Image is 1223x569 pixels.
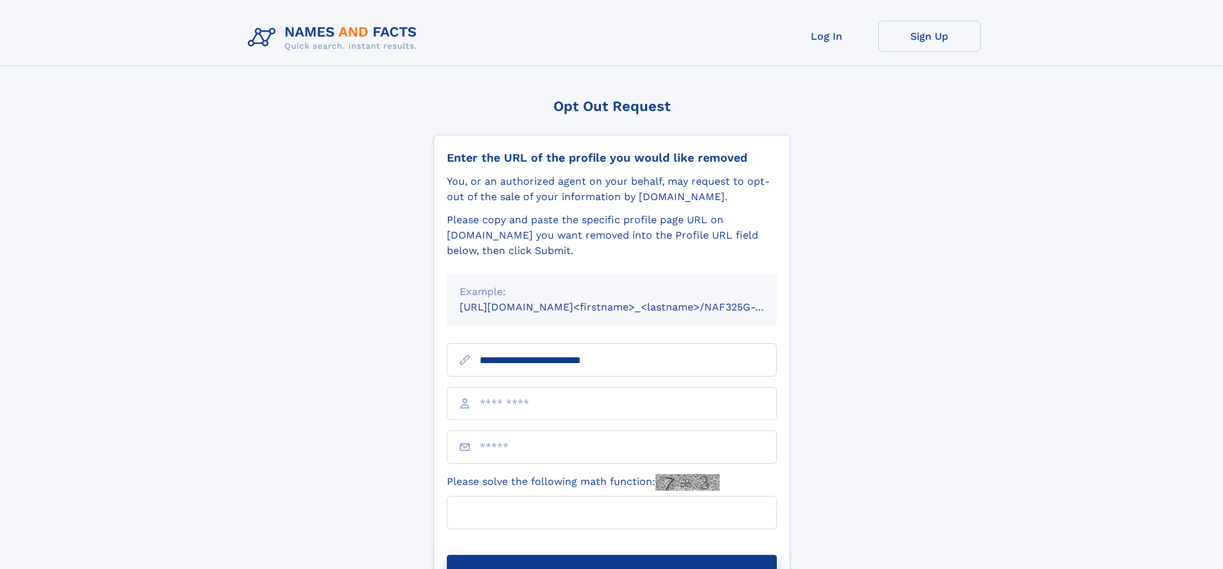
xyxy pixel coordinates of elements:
div: Example: [460,284,764,300]
div: Enter the URL of the profile you would like removed [447,151,777,165]
a: Sign Up [878,21,981,52]
div: You, or an authorized agent on your behalf, may request to opt-out of the sale of your informatio... [447,174,777,205]
div: Opt Out Request [433,98,790,114]
small: [URL][DOMAIN_NAME]<firstname>_<lastname>/NAF325G-xxxxxxxx [460,301,801,313]
label: Please solve the following math function: [447,474,720,491]
a: Log In [776,21,878,52]
div: Please copy and paste the specific profile page URL on [DOMAIN_NAME] you want removed into the Pr... [447,212,777,259]
img: Logo Names and Facts [243,21,428,55]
